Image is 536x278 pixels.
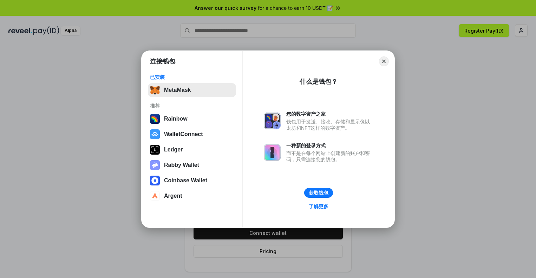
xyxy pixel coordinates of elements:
div: Ledger [164,147,183,153]
button: Argent [148,189,236,203]
button: Rainbow [148,112,236,126]
img: svg+xml,%3Csvg%20width%3D%2228%22%20height%3D%2228%22%20viewBox%3D%220%200%2028%2028%22%20fill%3D... [150,191,160,201]
a: 了解更多 [305,202,333,211]
img: svg+xml,%3Csvg%20xmlns%3D%22http%3A%2F%2Fwww.w3.org%2F2000%2Fsvg%22%20fill%3D%22none%22%20viewBox... [264,144,281,161]
img: svg+xml,%3Csvg%20width%3D%2228%22%20height%3D%2228%22%20viewBox%3D%220%200%2028%2028%22%20fill%3D... [150,129,160,139]
div: WalletConnect [164,131,203,137]
img: svg+xml,%3Csvg%20fill%3D%22none%22%20height%3D%2233%22%20viewBox%3D%220%200%2035%2033%22%20width%... [150,85,160,95]
img: svg+xml,%3Csvg%20xmlns%3D%22http%3A%2F%2Fwww.w3.org%2F2000%2Fsvg%22%20width%3D%2228%22%20height%3... [150,145,160,155]
img: svg+xml,%3Csvg%20width%3D%22120%22%20height%3D%22120%22%20viewBox%3D%220%200%20120%20120%22%20fil... [150,114,160,124]
div: MetaMask [164,87,191,93]
div: 什么是钱包？ [300,77,338,86]
button: MetaMask [148,83,236,97]
button: Coinbase Wallet [148,174,236,188]
div: 您的数字资产之家 [286,111,373,117]
div: 已安装 [150,74,234,80]
button: Rabby Wallet [148,158,236,172]
div: Rabby Wallet [164,162,199,168]
img: svg+xml,%3Csvg%20xmlns%3D%22http%3A%2F%2Fwww.w3.org%2F2000%2Fsvg%22%20fill%3D%22none%22%20viewBox... [150,160,160,170]
div: Coinbase Wallet [164,177,207,184]
button: Ledger [148,143,236,157]
div: 了解更多 [309,203,328,210]
h1: 连接钱包 [150,57,175,66]
button: Close [379,56,389,66]
button: WalletConnect [148,127,236,141]
div: 而不是在每个网站上创建新的账户和密码，只需连接您的钱包。 [286,150,373,163]
div: Rainbow [164,116,188,122]
div: 推荐 [150,103,234,109]
button: 获取钱包 [304,188,333,198]
div: Argent [164,193,182,199]
img: svg+xml,%3Csvg%20width%3D%2228%22%20height%3D%2228%22%20viewBox%3D%220%200%2028%2028%22%20fill%3D... [150,176,160,185]
div: 钱包用于发送、接收、存储和显示像以太坊和NFT这样的数字资产。 [286,118,373,131]
div: 获取钱包 [309,190,328,196]
div: 一种新的登录方式 [286,142,373,149]
img: svg+xml,%3Csvg%20xmlns%3D%22http%3A%2F%2Fwww.w3.org%2F2000%2Fsvg%22%20fill%3D%22none%22%20viewBox... [264,113,281,129]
